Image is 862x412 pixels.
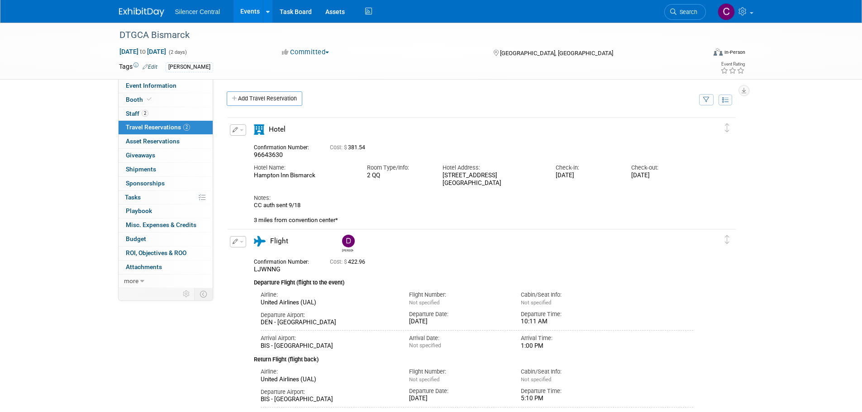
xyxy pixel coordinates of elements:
div: Departure Date: [409,387,507,395]
a: Search [664,4,706,20]
i: Flight [254,236,266,246]
div: Check-in: [556,164,618,172]
span: Travel Reservations [126,123,190,131]
span: Not specified [521,299,551,306]
div: [PERSON_NAME] [166,62,213,72]
div: Notes: [254,194,694,202]
i: Filter by Traveler [703,97,710,103]
span: Not specified [521,376,551,383]
div: BIS - [GEOGRAPHIC_DATA] [261,396,396,403]
span: Playbook [126,207,152,214]
div: Dean Woods [340,235,356,252]
div: Dean Woods [342,247,353,252]
div: 5:10 PM [521,395,619,403]
span: Budget [126,235,146,242]
div: Departure Airport: [261,311,396,319]
div: Hotel Address: [443,164,542,172]
div: Cabin/Seat Info: [521,368,619,376]
div: Check-out: [631,164,693,172]
div: [DATE] [556,172,618,180]
span: Staff [126,110,148,117]
div: Event Format [652,47,746,61]
span: Cost: $ [330,144,348,151]
div: DTGCA Bismarck [116,27,692,43]
div: In-Person [724,49,745,56]
span: (2 days) [168,49,187,55]
div: 10:11 AM [521,318,619,326]
div: Airline: [261,291,396,299]
span: Sponsorships [126,180,165,187]
div: CC auth sent 9/18 3 miles from convention center* [254,202,694,224]
img: Cade Cox [718,3,735,20]
div: Confirmation Number: [254,256,316,265]
div: [DATE] [409,318,507,326]
span: LJWNNG [254,265,281,273]
span: Hotel [269,125,286,133]
a: Asset Reservations [119,135,213,148]
div: Flight Number: [409,291,507,299]
div: 1:00 PM [521,342,619,350]
div: Hampton Inn Bismarck [254,172,353,180]
img: ExhibitDay [119,8,164,17]
span: Search [676,9,697,15]
div: Arrival Airport: [261,334,396,342]
span: Misc. Expenses & Credits [126,221,196,228]
div: Confirmation Number: [254,142,316,151]
span: Booth [126,96,153,103]
a: more [119,275,213,288]
span: 422.96 [330,259,369,265]
div: Arrival Time: [521,334,619,342]
a: Booth [119,93,213,107]
div: [DATE] [409,395,507,403]
td: Toggle Event Tabs [194,288,213,300]
a: Misc. Expenses & Credits [119,218,213,232]
span: 2 [142,110,148,117]
td: Personalize Event Tab Strip [179,288,195,300]
div: Departure Time: [521,387,619,395]
a: Add Travel Reservation [227,91,302,106]
span: 96643630 [254,151,283,158]
div: Event Rating [720,62,745,66]
a: Giveaways [119,149,213,162]
td: Tags [119,62,157,72]
span: Not specified [409,299,439,306]
div: DEN - [GEOGRAPHIC_DATA] [261,319,396,327]
div: Departure Flight (flight to the event) [254,274,694,287]
div: Return Flight (flight back) [254,350,694,364]
span: 2 [183,124,190,131]
span: Event Information [126,82,176,89]
a: Shipments [119,163,213,176]
span: ROI, Objectives & ROO [126,249,186,256]
i: Booth reservation complete [147,97,152,102]
div: BIS - [GEOGRAPHIC_DATA] [261,342,396,350]
div: Arrival Date: [409,334,507,342]
span: Attachments [126,263,162,270]
i: Hotel [254,124,264,135]
a: Edit [143,64,157,70]
button: Committed [279,47,333,57]
img: Dean Woods [342,235,355,247]
img: Format-Inperson.png [714,48,723,56]
span: 381.54 [330,144,369,151]
span: [GEOGRAPHIC_DATA], [GEOGRAPHIC_DATA] [500,50,613,57]
a: Sponsorships [119,177,213,190]
div: Departure Time: [521,310,619,318]
a: Travel Reservations2 [119,121,213,134]
a: Playbook [119,204,213,218]
span: Asset Reservations [126,137,180,145]
div: Flight Number: [409,368,507,376]
a: ROI, Objectives & ROO [119,246,213,260]
div: 2 QQ [367,172,429,179]
i: Click and drag to move item [725,235,729,244]
div: United Airlines (UAL) [261,299,396,307]
div: Airline: [261,368,396,376]
span: Tasks [125,194,141,201]
span: more [124,277,138,284]
div: [DATE] [631,172,693,180]
span: Giveaways [126,152,155,159]
div: Hotel Name: [254,164,353,172]
div: Room Type/Info: [367,164,429,172]
span: to [138,48,147,55]
a: Tasks [119,191,213,204]
span: Silencer Central [175,8,220,15]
